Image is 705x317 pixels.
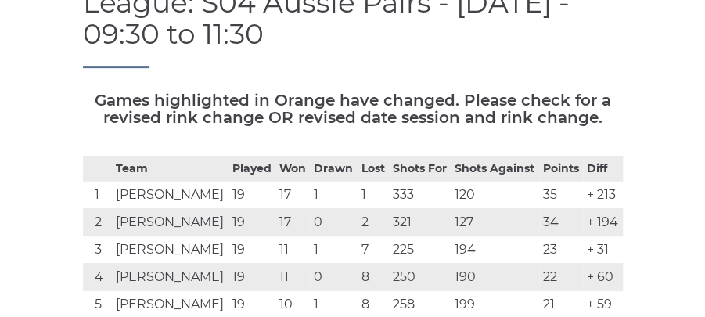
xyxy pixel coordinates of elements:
[275,236,310,263] td: 11
[583,236,622,263] td: + 31
[275,156,310,181] th: Won
[583,181,622,208] td: + 213
[228,156,275,181] th: Played
[275,263,310,290] td: 11
[583,156,622,181] th: Diff
[83,181,112,208] td: 1
[112,208,228,236] td: [PERSON_NAME]
[539,181,583,208] td: 35
[310,208,357,236] td: 0
[451,263,539,290] td: 190
[112,236,228,263] td: [PERSON_NAME]
[310,236,357,263] td: 1
[389,156,451,181] th: Shots For
[451,156,539,181] th: Shots Against
[583,263,622,290] td: + 60
[112,181,228,208] td: [PERSON_NAME]
[83,263,112,290] td: 4
[539,156,583,181] th: Points
[83,208,112,236] td: 2
[310,181,357,208] td: 1
[389,181,451,208] td: 333
[358,156,389,181] th: Lost
[112,263,228,290] td: [PERSON_NAME]
[228,263,275,290] td: 19
[228,181,275,208] td: 19
[112,156,228,181] th: Team
[539,236,583,263] td: 23
[358,181,389,208] td: 1
[451,208,539,236] td: 127
[83,236,112,263] td: 3
[389,263,451,290] td: 250
[451,236,539,263] td: 194
[539,208,583,236] td: 34
[539,263,583,290] td: 22
[310,263,357,290] td: 0
[228,236,275,263] td: 19
[389,208,451,236] td: 321
[451,181,539,208] td: 120
[389,236,451,263] td: 225
[358,236,389,263] td: 7
[228,208,275,236] td: 19
[275,181,310,208] td: 17
[83,92,623,126] h5: Games highlighted in Orange have changed. Please check for a revised rink change OR revised date ...
[275,208,310,236] td: 17
[358,208,389,236] td: 2
[310,156,357,181] th: Drawn
[358,263,389,290] td: 8
[583,208,622,236] td: + 194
